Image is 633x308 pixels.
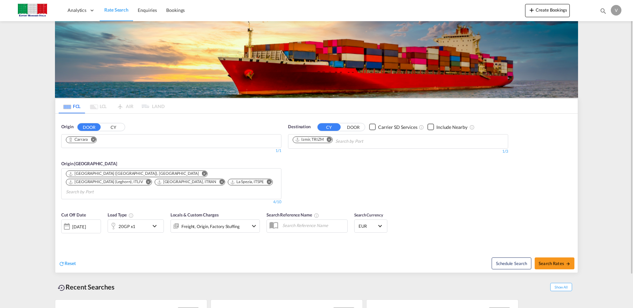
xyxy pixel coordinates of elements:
[250,222,258,230] md-icon: icon-chevron-down
[342,123,365,131] button: DOOR
[66,187,129,197] input: Search by Port
[65,135,102,146] md-chips-wrap: Chips container. Use arrow keys to select chips.
[119,222,135,231] div: 20GP x1
[61,219,101,233] div: [DATE]
[61,148,281,154] div: 1/1
[322,137,332,143] button: Remove
[108,212,134,217] span: Load Type
[469,125,475,130] md-icon: Unchecked: Ignores neighbouring ports when fetching rates.Checked : Includes neighbouring ports w...
[108,219,164,233] div: 20GP x1icon-chevron-down
[600,7,607,15] md-icon: icon-magnify
[279,220,347,230] input: Search Reference Name
[68,171,199,176] div: Genova (Genoa), ITGOA
[77,123,101,131] button: DOOR
[539,261,570,266] span: Search Rates
[273,199,281,205] div: 4/10
[59,261,65,267] md-icon: icon-refresh
[359,223,377,229] span: EUR
[142,179,152,186] button: Remove
[166,7,185,13] span: Bookings
[138,7,157,13] span: Enquiries
[419,125,424,130] md-icon: Unchecked: Search for CY (Container Yard) services for all selected carriers.Checked : Search for...
[59,99,165,113] md-pagination-wrapper: Use the left and right arrow keys to navigate between tabs
[600,7,607,17] div: icon-magnify
[492,257,531,269] button: Note: By default Schedule search will only considerorigin ports, destination ports and cut off da...
[314,213,319,218] md-icon: Your search will be saved by the below given name
[59,99,85,113] md-tab-item: FCL
[86,137,96,143] button: Remove
[354,212,383,217] span: Search Currency
[61,124,73,130] span: Origin
[68,137,88,142] div: Carrara
[72,224,86,230] div: [DATE]
[10,3,55,18] img: 51022700b14f11efa3148557e262d94e.jpg
[436,124,467,131] div: Include Nearby
[68,179,144,185] div: Press delete to remove this chip.
[230,179,265,185] div: Press delete to remove this chip.
[528,6,536,14] md-icon: icon-plus 400-fg
[358,221,384,231] md-select: Select Currency: € EUREuro
[267,212,319,217] span: Search Reference Name
[215,179,225,186] button: Remove
[317,123,341,131] button: CY
[104,7,128,13] span: Rate Search
[65,260,76,266] span: Reset
[566,261,570,266] md-icon: icon-arrow-right
[335,136,398,147] input: Chips input.
[151,222,162,230] md-icon: icon-chevron-down
[61,232,66,241] md-datepicker: Select
[550,283,572,291] span: Show All
[157,179,218,185] div: Press delete to remove this chip.
[535,257,574,269] button: Search Ratesicon-arrow-right
[369,124,417,131] md-checkbox: Checkbox No Ink
[102,123,125,131] button: CY
[170,219,260,233] div: Freight Origin Factory Stuffingicon-chevron-down
[61,161,117,166] span: Origin [GEOGRAPHIC_DATA]
[170,212,219,217] span: Locals & Custom Charges
[292,135,401,147] md-chips-wrap: Chips container. Use arrow keys to select chips.
[295,137,325,142] div: Press delete to remove this chip.
[68,171,200,176] div: Press delete to remove this chip.
[197,171,207,177] button: Remove
[288,149,508,154] div: 1/3
[611,5,621,16] div: V
[61,212,86,217] span: Cut Off Date
[68,179,143,185] div: Livorno (Leghorn), ITLIV
[525,4,570,17] button: icon-plus 400-fgCreate Bookings
[55,21,578,98] img: LCL+%26+FCL+BACKGROUND.png
[263,179,272,186] button: Remove
[68,7,86,14] span: Analytics
[157,179,217,185] div: Ravenna, ITRAN
[68,137,89,142] div: Press delete to remove this chip.
[378,124,417,131] div: Carrier SD Services
[128,213,134,218] md-icon: icon-information-outline
[65,169,278,197] md-chips-wrap: Chips container. Use arrow keys to select chips.
[427,124,467,131] md-checkbox: Checkbox No Ink
[230,179,264,185] div: La Spezia, ITSPE
[59,260,76,267] div: icon-refreshReset
[58,284,66,292] md-icon: icon-backup-restore
[55,280,117,294] div: Recent Searches
[181,222,240,231] div: Freight Origin Factory Stuffing
[295,137,324,142] div: Izmir, TRIZM
[288,124,311,130] span: Destination
[55,114,578,273] div: OriginDOOR CY Chips container. Use arrow keys to select chips.1/1Origin [GEOGRAPHIC_DATA] Chips c...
